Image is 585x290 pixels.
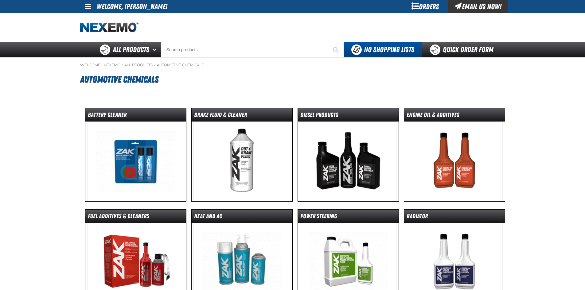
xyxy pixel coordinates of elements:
[191,108,293,202] a: Brake Fluid & Cleaner
[193,122,290,201] img: Brake Fluid & Cleaner
[298,212,399,223] dt: Power Steering
[157,63,204,68] a: Automotive Chemicals
[329,42,344,57] button: Start Searching
[80,71,505,88] h1: Automotive Chemicals
[422,42,505,57] a: Quick Order Form
[192,212,292,223] dt: Heat and AC
[406,122,503,201] img: Engine Oil & Additives
[124,63,153,68] a: All Products
[80,63,120,68] a: Welcome - Nexemo
[113,44,149,55] span: All Products
[192,111,292,122] dt: Brake Fluid & Cleaner
[85,212,186,223] dt: Fuel Additives & Cleaners
[80,63,505,68] nav: Breadcrumbs
[300,122,396,201] img: Diesel Products
[85,108,186,202] a: Battery Cleaner
[150,42,161,57] button: Open All Products pages
[344,42,422,57] button: You do not have available Shopping Lists. Open to Create a New List
[404,108,505,202] a: Engine Oil & Additives
[154,63,156,68] span: /
[404,111,505,122] dt: Engine Oil & Additives
[121,63,123,68] span: /
[161,42,344,57] input: Search
[298,111,399,122] dt: Diesel Products
[404,212,505,223] dt: Radiator
[80,22,138,33] img: Nexemo logo
[298,108,399,202] a: Diesel Products
[80,22,138,33] a: Home
[85,111,186,122] dt: Battery Cleaner
[87,122,184,201] img: Battery Cleaner
[364,45,414,54] span: No Shopping Lists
